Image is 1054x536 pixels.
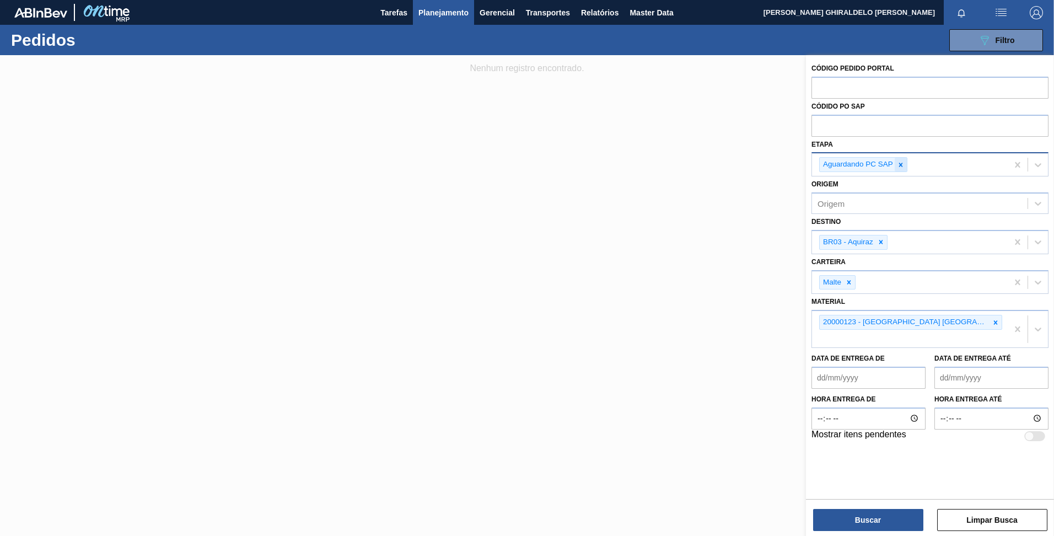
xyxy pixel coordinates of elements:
[1030,6,1043,19] img: Logout
[630,6,673,19] span: Master Data
[820,315,990,329] div: 20000123 - [GEOGRAPHIC_DATA] [GEOGRAPHIC_DATA] BRAHMA [GEOGRAPHIC_DATA] GRANEL
[526,6,570,19] span: Transportes
[14,8,67,18] img: TNhmsLtSVTkK8tSr43FrP2fwEKptu5GPRR3wAAAABJRU5ErkJggg==
[811,180,838,188] label: Origem
[818,199,845,208] div: Origem
[811,355,885,362] label: Data de Entrega de
[480,6,515,19] span: Gerencial
[11,34,176,46] h1: Pedidos
[820,235,875,249] div: BR03 - Aquiraz
[811,65,894,72] label: Código Pedido Portal
[811,258,846,266] label: Carteira
[820,158,895,171] div: Aguardando PC SAP
[811,141,833,148] label: Etapa
[811,430,906,443] label: Mostrar itens pendentes
[811,103,865,110] label: Códido PO SAP
[380,6,407,19] span: Tarefas
[944,5,979,20] button: Notificações
[949,29,1043,51] button: Filtro
[994,6,1008,19] img: userActions
[934,367,1048,389] input: dd/mm/yyyy
[820,276,843,290] div: Malte
[811,218,841,226] label: Destino
[418,6,469,19] span: Planejamento
[811,367,926,389] input: dd/mm/yyyy
[996,36,1015,45] span: Filtro
[934,355,1011,362] label: Data de Entrega até
[811,392,926,408] label: Hora entrega de
[581,6,619,19] span: Relatórios
[934,392,1048,408] label: Hora entrega até
[811,298,845,305] label: Material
